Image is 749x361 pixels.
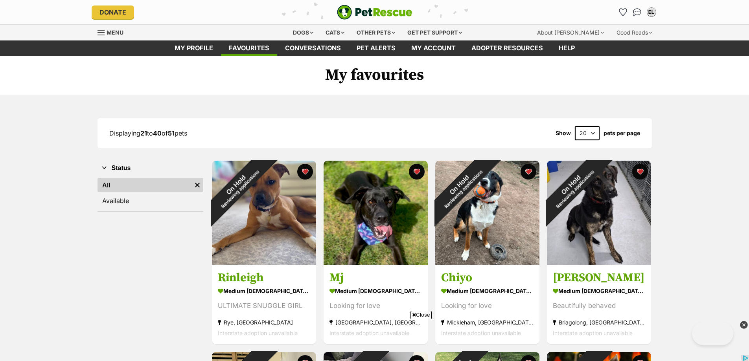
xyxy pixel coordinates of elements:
a: Adopter resources [464,40,551,56]
a: On HoldReviewing applications [212,258,316,266]
h3: Chiyo [441,271,534,286]
h3: Mj [329,271,422,286]
h3: Rinleigh [218,271,310,286]
a: All [98,178,191,192]
a: PetRescue [337,5,412,20]
button: My account [645,6,658,18]
span: Reviewing applications [220,169,260,209]
span: Show [556,130,571,136]
span: Close [410,311,432,319]
div: medium [DEMOGRAPHIC_DATA] Dog [441,286,534,297]
div: On Hold [529,143,616,230]
h3: [PERSON_NAME] [553,271,645,286]
img: Breannan [547,161,651,265]
div: Beautifully behaved [553,301,645,312]
a: conversations [277,40,349,56]
label: pets per page [604,130,640,136]
div: Cats [320,25,350,40]
div: Good Reads [611,25,658,40]
a: [PERSON_NAME] medium [DEMOGRAPHIC_DATA] Dog Beautifully behaved Briagolong, [GEOGRAPHIC_DATA] Int... [547,265,651,345]
button: favourite [521,164,536,180]
a: Remove filter [191,178,203,192]
a: My account [403,40,464,56]
div: Get pet support [402,25,467,40]
div: medium [DEMOGRAPHIC_DATA] Dog [218,286,310,297]
div: On Hold [194,143,281,230]
a: Mj medium [DEMOGRAPHIC_DATA] Dog Looking for love [GEOGRAPHIC_DATA], [GEOGRAPHIC_DATA] Interstate... [324,265,428,345]
span: Menu [107,29,123,36]
a: Donate [92,5,134,19]
img: chat-41dd97257d64d25036548639549fe6c8038ab92f7586957e7f3b1b290dea8141.svg [633,8,641,16]
div: Dogs [287,25,319,40]
a: Conversations [631,6,644,18]
a: Chiyo medium [DEMOGRAPHIC_DATA] Dog Looking for love Mickleham, [GEOGRAPHIC_DATA] Interstate adop... [435,265,539,345]
span: Displaying to of pets [109,129,187,137]
strong: 40 [153,129,162,137]
img: Mj [324,161,428,265]
img: Chiyo [435,161,539,265]
a: Available [98,194,203,208]
div: Other pets [351,25,401,40]
ul: Account quick links [617,6,658,18]
a: Menu [98,25,129,39]
span: Reviewing applications [555,169,595,209]
div: Status [98,176,203,211]
div: About [PERSON_NAME] [532,25,609,40]
strong: 51 [168,129,175,137]
a: Favourites [617,6,629,18]
a: My profile [167,40,221,56]
a: Help [551,40,583,56]
div: On Hold [418,143,504,230]
div: EL [648,8,655,16]
button: favourite [632,164,648,180]
div: medium [DEMOGRAPHIC_DATA] Dog [553,286,645,297]
button: Status [98,163,203,173]
a: On HoldReviewing applications [547,258,651,266]
button: favourite [409,164,425,180]
button: favourite [297,164,313,180]
div: ULTIMATE SNUGGLE GIRL [218,301,310,312]
strong: 21 [140,129,147,137]
img: logo-e224e6f780fb5917bec1dbf3a21bbac754714ae5b6737aabdf751b685950b380.svg [337,5,412,20]
span: Reviewing applications [443,169,484,209]
div: Looking for love [329,301,422,312]
a: On HoldReviewing applications [435,258,539,266]
img: close_grey_3x.png [740,321,748,329]
div: Looking for love [441,301,534,312]
div: medium [DEMOGRAPHIC_DATA] Dog [329,286,422,297]
a: Favourites [221,40,277,56]
img: Rinleigh [212,161,316,265]
a: Rinleigh medium [DEMOGRAPHIC_DATA] Dog ULTIMATE SNUGGLE GIRL Rye, [GEOGRAPHIC_DATA] Interstate ad... [212,265,316,345]
a: Pet alerts [349,40,403,56]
